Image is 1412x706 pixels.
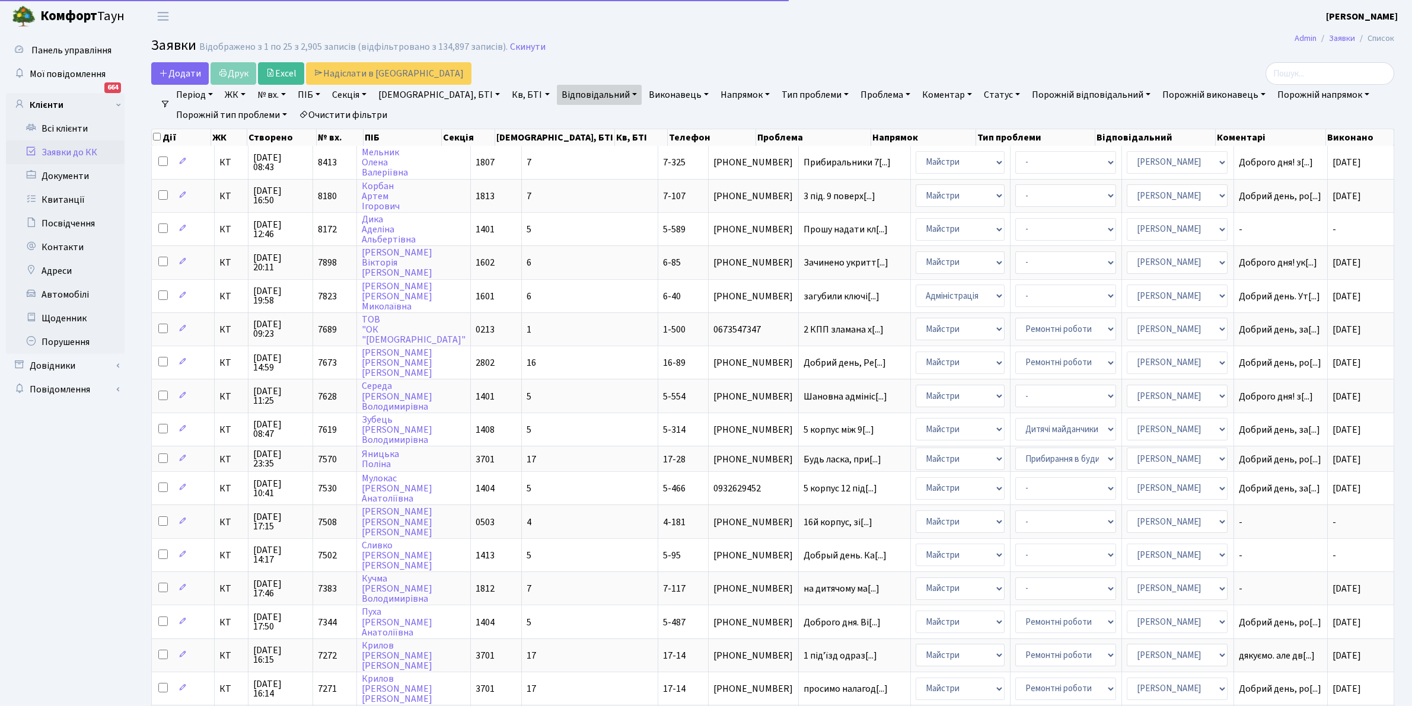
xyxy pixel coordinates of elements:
span: Добрий день, за[...] [1239,482,1320,495]
a: Кв, БТІ [507,85,554,105]
span: просимо налагод[...] [804,682,888,695]
span: [PHONE_NUMBER] [713,684,793,694]
a: ЖК [220,85,250,105]
a: Мої повідомлення664 [6,62,125,86]
span: - [1239,551,1323,560]
span: Добрий день, ро[...] [1239,682,1321,695]
span: КТ [219,158,243,167]
span: [DATE] [1333,156,1361,169]
span: дякуємо. але дв[...] [1239,649,1315,662]
span: Добрий день, ро[...] [1239,190,1321,203]
span: 5 [527,616,531,629]
span: Додати [159,67,201,80]
span: 7-107 [663,190,686,203]
span: 5-466 [663,482,686,495]
span: [PHONE_NUMBER] [713,158,793,167]
a: Посвідчення [6,212,125,235]
span: Добрый день. Ка[...] [804,549,887,562]
span: КТ [219,325,243,334]
span: Доброго дня! ук[...] [1239,256,1317,269]
div: Відображено з 1 по 25 з 2,905 записів (відфільтровано з 134,897 записів). [199,41,508,53]
a: Проблема [856,85,915,105]
a: [PERSON_NAME] [1326,9,1398,24]
span: [DATE] 10:41 [253,479,308,498]
th: Напрямок [871,129,977,146]
span: 5 [527,390,531,403]
span: 7271 [318,682,337,695]
a: Всі клієнти [6,117,125,140]
span: 5 [527,549,531,562]
a: Пуха[PERSON_NAME]Анатоліївна [362,606,432,639]
a: Напрямок [716,85,774,105]
span: 1-500 [663,323,686,336]
span: - [1239,584,1323,593]
span: 1807 [476,156,495,169]
th: ЖК [211,129,247,146]
a: ПІБ [293,85,325,105]
span: 8172 [318,223,337,236]
span: [PHONE_NUMBER] [713,455,793,464]
span: КТ [219,455,243,464]
a: Квитанції [6,188,125,212]
span: 5 [527,223,531,236]
span: [DATE] 11:25 [253,386,308,405]
span: 3701 [476,682,495,695]
span: Прибиральники 7[...] [804,156,891,169]
span: 1404 [476,616,495,629]
button: Переключити навігацію [148,7,178,26]
span: 7 [527,156,531,169]
span: Будь ласка, при[...] [804,453,881,466]
span: [DATE] 14:17 [253,545,308,564]
span: [DATE] [1333,482,1361,495]
a: Автомобілі [6,283,125,306]
span: [DATE] 17:46 [253,579,308,598]
span: Прошу надати кл[...] [804,223,888,236]
span: Добрий день, Ре[...] [804,356,886,369]
span: 1404 [476,482,495,495]
span: [DATE] 16:14 [253,679,308,698]
span: - [1239,517,1323,527]
span: Заявки [151,35,196,56]
span: [DATE] 17:15 [253,512,308,531]
th: Дії [152,129,211,146]
a: Зубець[PERSON_NAME]Володимирівна [362,413,432,446]
a: Кучма[PERSON_NAME]Володимирівна [362,572,432,605]
span: [DATE] [1333,582,1361,595]
span: [DATE] [1333,649,1361,662]
span: [PHONE_NUMBER] [713,258,793,267]
span: 7898 [318,256,337,269]
span: 0213 [476,323,495,336]
span: 0503 [476,516,495,529]
span: [DATE] [1333,423,1361,436]
span: [PHONE_NUMBER] [713,584,793,593]
span: Доброго дня. Ві[...] [804,616,881,629]
span: КТ [219,517,243,527]
a: Скинути [510,41,546,53]
span: [DATE] [1333,323,1361,336]
a: Заявки [1329,32,1355,44]
a: Excel [258,62,304,85]
th: Коментарі [1216,129,1325,146]
span: [DATE] [1333,356,1361,369]
a: Сливко[PERSON_NAME][PERSON_NAME] [362,539,432,572]
a: Крилов[PERSON_NAME][PERSON_NAME] [362,639,432,672]
a: Порожній напрямок [1273,85,1374,105]
a: КорбанАртемІгорович [362,180,400,213]
a: [PERSON_NAME][PERSON_NAME]Миколаївна [362,280,432,313]
span: 7530 [318,482,337,495]
span: 5 [527,482,531,495]
span: [PHONE_NUMBER] [713,392,793,401]
span: [PHONE_NUMBER] [713,358,793,368]
span: 5-95 [663,549,681,562]
span: 7619 [318,423,337,436]
span: 0932629452 [713,484,793,493]
a: № вх. [253,85,291,105]
b: Комфорт [40,7,97,25]
span: 7344 [318,616,337,629]
a: Контакти [6,235,125,259]
span: [PHONE_NUMBER] [713,517,793,527]
span: загубили ключі[...] [804,290,879,303]
input: Пошук... [1266,62,1394,85]
th: Виконано [1326,129,1395,146]
span: 5 [527,423,531,436]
